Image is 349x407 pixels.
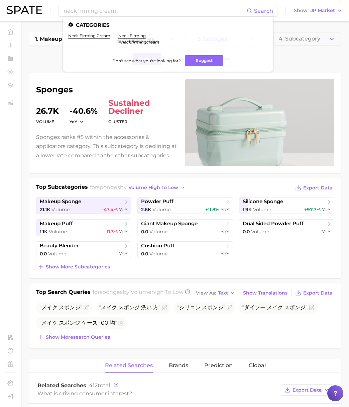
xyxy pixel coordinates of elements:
span: sponges [100,289,123,295]
a: powder puff2.6k Volume+11.8% YoY [137,197,233,214]
span: Related Searches [37,382,86,389]
em: neckfirmingcream [121,39,159,45]
div: What is driving consumer interest? [37,389,277,398]
span: 0.0 [40,251,47,257]
span: メイク スポンジ 洗い 方 [99,304,160,311]
span: volume high to low [128,185,178,190]
button: Flag as miscategorized or irrelevant [84,305,89,310]
span: -11.3% [105,229,118,235]
span: makeup puff [40,221,73,227]
span: 1.9k [243,207,252,213]
input: Search here for a brand, industry, or ingredient [63,5,247,16]
a: makeup sponge21.1k Volume-47.4% YoY [36,197,131,214]
button: 4. Subcategory [273,32,341,46]
span: +97.7% [304,207,321,213]
a: cushion puff0.0 Volume- YoY [137,241,233,258]
button: Show Translations [241,289,289,298]
span: # [118,39,121,45]
p: Sponges ranks #5 within the accessories & applicators category. This subcategory is declining at ... [36,133,177,160]
span: 1. makeup [35,36,62,42]
button: volume high to low [127,183,187,192]
a: 1. makeup [29,32,83,46]
span: Volume [51,207,70,213]
span: Show more search queries [46,334,110,340]
span: 4. Subcategory [279,36,320,42]
span: powder puff [141,198,173,205]
span: sponges [97,184,120,190]
span: Volume [48,251,66,257]
span: 412 [89,382,98,389]
dd: -40.6% [70,99,98,115]
span: YoY [322,229,331,235]
span: YoY [119,229,128,235]
span: Show Translations [243,290,287,296]
a: giant makeup sponge0.0 Volume- YoY [137,219,233,236]
span: cushion puff [141,243,174,249]
h1: Top Search Queries [36,288,91,298]
span: シリコン スポンジ [177,304,225,311]
span: YoY [221,207,229,213]
span: Search [254,8,273,14]
span: メイク スポンジ [39,304,82,311]
span: giant makeup sponge [141,221,198,227]
span: Volume [152,207,170,213]
a: dual sided powder puff0.0 Volume- YoY [239,219,334,236]
span: Export Data [293,387,322,393]
a: neck firming cream [68,33,110,38]
span: View As [196,291,216,295]
span: 1.1k [40,229,47,235]
span: 0.0 [141,251,148,257]
span: Related Searches [105,362,153,369]
span: 0.0 [243,229,250,235]
span: Volume [253,207,271,213]
button: Show moresearch queries [36,332,112,342]
span: メイク スポンジ ケース 100 均 [39,320,117,326]
span: Show more subcategories [46,264,110,270]
span: Brands [169,362,188,369]
button: Flag as miscategorized or irrelevant [162,305,167,310]
span: JP Market [311,9,335,12]
span: +11.8% [205,207,219,213]
span: for by [90,184,187,190]
a: neck firming [118,33,146,38]
button: Show more subcategories [36,262,112,271]
span: - [218,229,219,235]
span: 2.6k [141,207,151,213]
span: Text [218,291,228,295]
button: Export Data [294,288,334,298]
li: Categories [68,22,268,28]
span: ダイソー メイク スポンジ [242,304,308,311]
span: Volume [149,229,167,235]
span: YoY [322,207,331,213]
button: Export Data [294,183,334,192]
span: high to low [151,289,184,295]
button: Export Data [281,384,333,396]
span: Volume [251,229,269,235]
dt: volume [36,118,59,126]
span: Volume [149,251,167,257]
button: Suggest [185,55,223,66]
span: Show [294,9,309,12]
span: Don't see what you're looking for? [112,58,181,63]
button: YoY [70,119,84,125]
span: YoY [221,229,229,235]
span: sustained decliner [108,99,177,115]
span: total [89,382,110,389]
span: Export Data [303,185,333,191]
a: beauty blender0.0 Volume- YoY [36,241,131,258]
button: Flag as miscategorized or irrelevant [309,305,314,310]
h1: Top Subcategories [36,183,88,193]
span: - [116,251,118,257]
span: -47.4% [102,207,118,213]
dt: cluster [108,118,177,126]
a: silicone sponge1.9k Volume+97.7% YoY [239,197,334,214]
span: - [319,229,321,235]
span: silicone sponge [243,198,283,205]
span: makeup sponge [40,198,81,205]
button: View AsText [194,289,237,297]
h1: sponges [36,86,177,94]
dd: 26.7k [36,99,59,115]
span: YoY [119,207,128,213]
img: SPATE [7,6,42,14]
button: ShowJP Market [292,6,344,15]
